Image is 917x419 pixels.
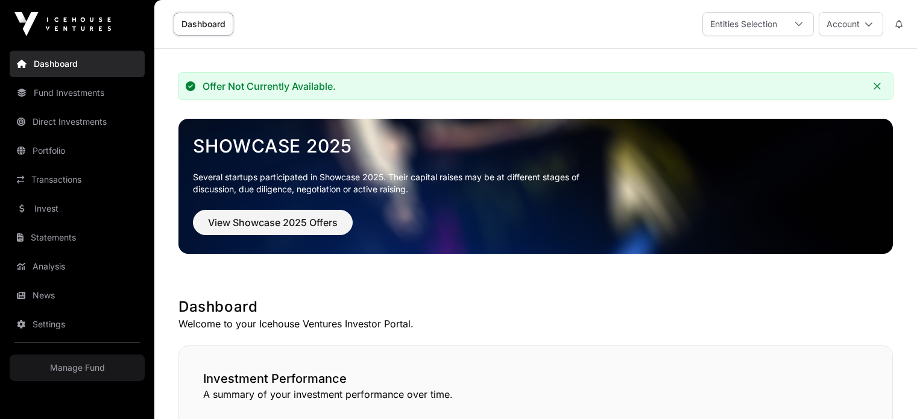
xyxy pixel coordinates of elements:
[174,13,233,36] a: Dashboard
[10,166,145,193] a: Transactions
[10,80,145,106] a: Fund Investments
[203,370,868,387] h2: Investment Performance
[193,135,878,157] a: Showcase 2025
[10,282,145,309] a: News
[203,80,336,92] div: Offer Not Currently Available.
[10,253,145,280] a: Analysis
[178,119,893,254] img: Showcase 2025
[193,222,353,234] a: View Showcase 2025 Offers
[14,12,111,36] img: Icehouse Ventures Logo
[10,224,145,251] a: Statements
[10,137,145,164] a: Portfolio
[10,354,145,381] a: Manage Fund
[10,195,145,222] a: Invest
[703,13,784,36] div: Entities Selection
[10,51,145,77] a: Dashboard
[178,317,893,331] p: Welcome to your Icehouse Ventures Investor Portal.
[208,215,338,230] span: View Showcase 2025 Offers
[178,297,893,317] h1: Dashboard
[10,109,145,135] a: Direct Investments
[203,387,868,402] p: A summary of your investment performance over time.
[10,311,145,338] a: Settings
[819,12,883,36] button: Account
[193,210,353,235] button: View Showcase 2025 Offers
[869,78,886,95] button: Close
[193,171,598,195] p: Several startups participated in Showcase 2025. Their capital raises may be at different stages o...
